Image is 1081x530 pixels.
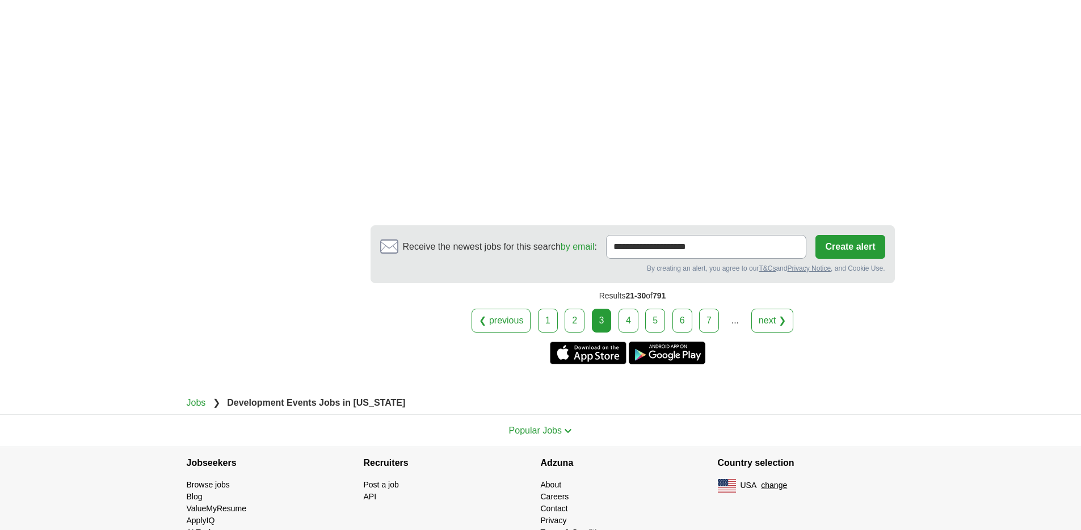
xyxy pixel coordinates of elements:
a: 5 [645,309,665,333]
a: 4 [619,309,638,333]
strong: Development Events Jobs in [US_STATE] [227,398,405,407]
div: 3 [592,309,612,333]
a: 7 [699,309,719,333]
a: T&Cs [759,264,776,272]
button: change [761,479,787,491]
a: next ❯ [751,309,793,333]
a: Blog [187,492,203,501]
a: API [364,492,377,501]
span: USA [741,479,757,491]
span: 791 [653,291,666,300]
a: Privacy Notice [787,264,831,272]
a: Privacy [541,516,567,525]
a: 1 [538,309,558,333]
span: Receive the newest jobs for this search : [403,240,597,254]
a: ApplyIQ [187,516,215,525]
a: ❮ previous [472,309,531,333]
img: toggle icon [564,428,572,434]
span: 21-30 [625,291,646,300]
div: Results of [371,283,895,309]
a: 6 [672,309,692,333]
a: Browse jobs [187,480,230,489]
a: Get the Android app [629,342,705,364]
img: US flag [718,479,736,493]
a: Jobs [187,398,206,407]
a: Post a job [364,480,399,489]
a: Careers [541,492,569,501]
div: ... [724,309,746,332]
span: Popular Jobs [509,426,562,435]
a: About [541,480,562,489]
a: Get the iPhone app [550,342,626,364]
a: ValueMyResume [187,504,247,513]
div: By creating an alert, you agree to our and , and Cookie Use. [380,263,885,274]
h4: Country selection [718,447,895,479]
a: 2 [565,309,584,333]
span: ❯ [213,398,220,407]
button: Create alert [815,235,885,259]
a: Contact [541,504,568,513]
a: by email [561,242,595,251]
